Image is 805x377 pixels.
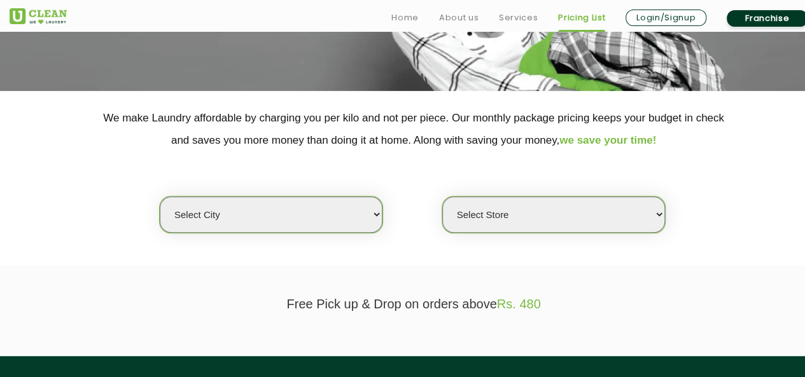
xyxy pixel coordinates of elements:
[497,297,541,311] span: Rs. 480
[439,10,479,25] a: About us
[499,10,538,25] a: Services
[558,10,605,25] a: Pricing List
[559,134,656,146] span: we save your time!
[391,10,419,25] a: Home
[626,10,706,26] a: Login/Signup
[10,8,67,24] img: UClean Laundry and Dry Cleaning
